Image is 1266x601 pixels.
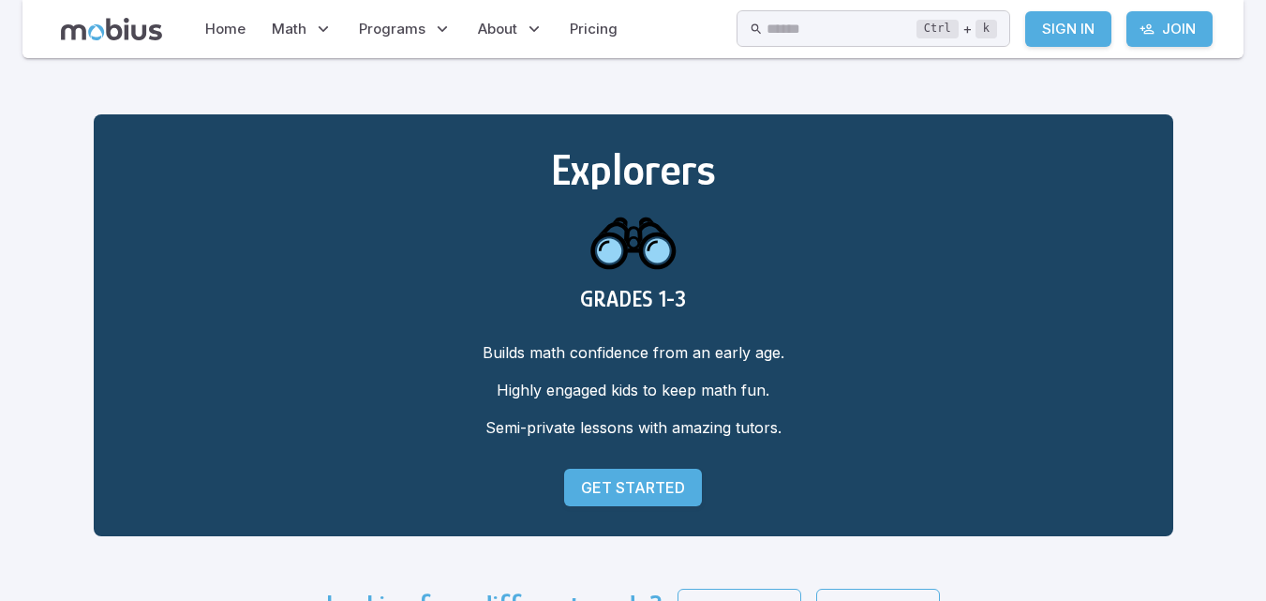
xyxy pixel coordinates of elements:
span: About [478,19,517,39]
span: Math [272,19,306,39]
h3: GRADES 1-3 [124,286,1143,311]
a: Get Started [564,469,702,506]
a: Sign In [1025,11,1111,47]
p: Builds math confidence from an early age. [124,341,1143,364]
a: Home [200,8,251,51]
img: explorers icon [588,195,678,286]
a: Join [1126,11,1213,47]
a: Pricing [564,8,623,51]
h2: Explorers [124,144,1143,195]
p: Highly engaged kids to keep math fun. [124,379,1143,401]
span: Programs [359,19,425,39]
kbd: Ctrl [916,20,959,38]
p: Get Started [581,476,685,499]
kbd: k [976,20,997,38]
p: Semi-private lessons with amazing tutors. [124,416,1143,439]
div: + [916,18,997,40]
